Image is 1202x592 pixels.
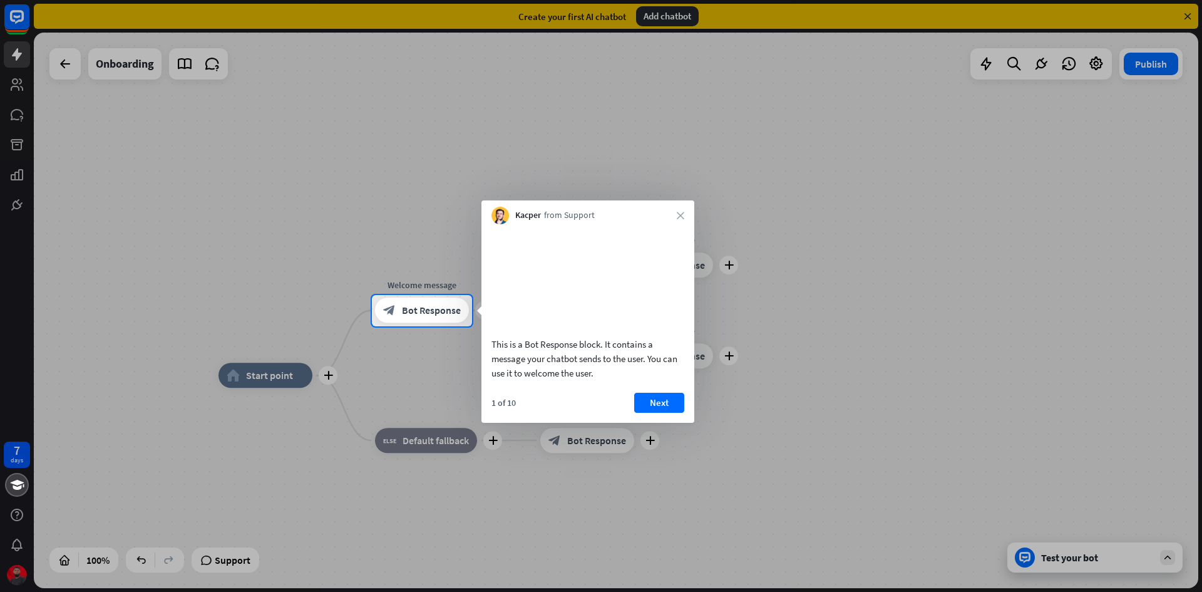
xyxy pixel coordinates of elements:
[10,5,48,43] button: Open LiveChat chat widget
[544,209,595,222] span: from Support
[515,209,541,222] span: Kacper
[383,304,396,317] i: block_bot_response
[634,393,684,413] button: Next
[402,304,461,317] span: Bot Response
[677,212,684,219] i: close
[491,337,684,380] div: This is a Bot Response block. It contains a message your chatbot sends to the user. You can use i...
[491,397,516,408] div: 1 of 10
